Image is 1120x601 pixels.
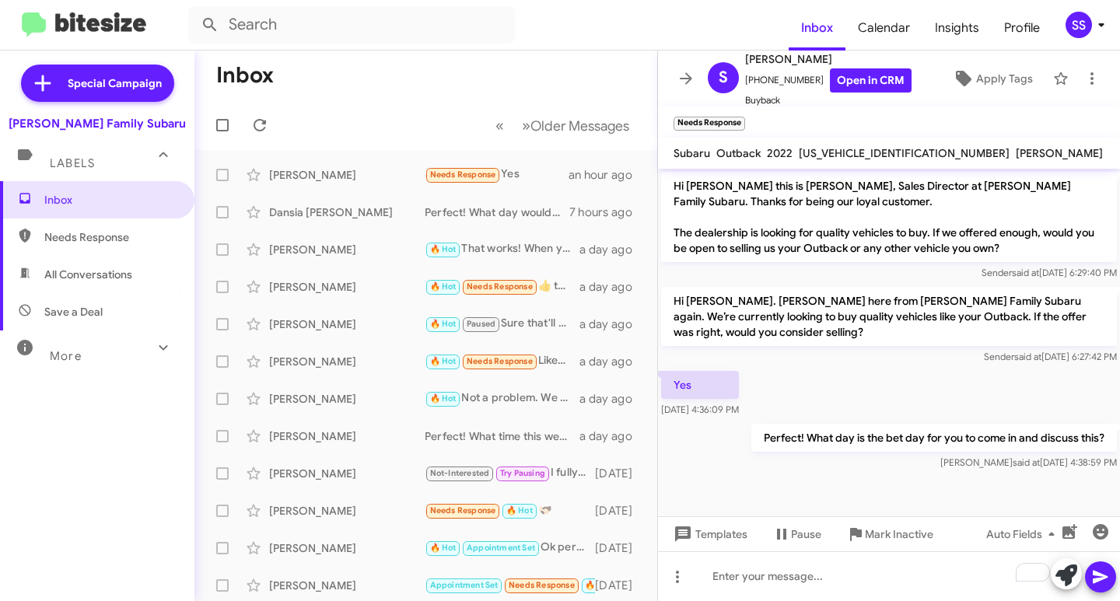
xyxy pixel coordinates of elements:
span: Needs Response [430,169,496,180]
button: Previous [486,110,513,142]
span: Outback [716,146,761,160]
div: That works! When you arrive just ask for my product specialist, [PERSON_NAME]. [425,240,579,258]
span: 🔥 Hot [430,319,457,329]
p: Yes [661,371,739,399]
span: All Conversations [44,267,132,282]
span: 🔥 Hot [430,543,457,553]
div: 我10月份要回国一趟！所以车子我要回来以后才有可能买！ [425,576,595,594]
small: Needs Response [674,117,745,131]
span: Special Campaign [68,75,162,91]
span: Auto Fields [986,520,1061,548]
a: Profile [992,5,1052,51]
div: 🫱🏻‍🫲🏿 [425,501,595,519]
nav: Page navigation example [487,110,639,142]
div: [PERSON_NAME] [269,316,425,332]
div: a day ago [579,354,645,369]
div: a day ago [579,391,645,407]
a: Open in CRM [830,68,912,93]
button: Mark Inactive [834,520,946,548]
span: [PERSON_NAME] [1016,146,1103,160]
p: Hi [PERSON_NAME] this is [PERSON_NAME], Sales Director at [PERSON_NAME] Family Subaru. Thanks for... [661,172,1117,262]
span: Pause [791,520,821,548]
div: a day ago [579,279,645,295]
span: Not-Interested [430,468,490,478]
div: SS [1066,12,1092,38]
span: Sender [DATE] 6:27:42 PM [984,351,1117,362]
span: 🔥 Hot [506,505,533,515]
div: [PERSON_NAME] [269,391,425,407]
span: Needs Response [44,229,177,245]
h1: Inbox [216,63,274,88]
span: 🔥 Hot [430,393,457,404]
span: 🔥 Hot [430,356,457,366]
span: 🔥 Hot [585,580,611,590]
div: Perfect! What day would work best for you this week? [425,204,569,220]
a: Insights [922,5,992,51]
span: 🔥 Hot [430,281,457,292]
button: SS [1052,12,1103,38]
div: [PERSON_NAME] Family Subaru [9,116,186,131]
div: [DATE] [595,578,645,593]
button: Templates [658,520,760,548]
div: Liked “Sounds good i will have my product specialist give you a call between those hours” [425,352,579,370]
span: Labels [50,156,95,170]
span: Needs Response [467,356,533,366]
div: [PERSON_NAME] [269,279,425,295]
span: Mark Inactive [865,520,933,548]
div: a day ago [579,316,645,332]
div: Ok perfect! When you arrive, please ask for [PERSON_NAME] when you arrive! [425,539,595,557]
div: [PERSON_NAME] [269,354,425,369]
div: [PERSON_NAME] [269,242,425,257]
div: [PERSON_NAME] [269,503,425,519]
span: Needs Response [430,505,496,515]
p: Perfect! What day is the bet day for you to come in and discuss this? [751,424,1117,452]
span: [DATE] 4:36:09 PM [661,404,739,415]
div: Perfect! What time this week works best for you? [425,428,579,444]
span: Appointment Set [467,543,535,553]
span: S [719,65,728,90]
span: said at [1013,456,1040,468]
span: Appointment Set [430,580,499,590]
span: [US_VEHICLE_IDENTIFICATION_NUMBER] [799,146,1010,160]
a: Inbox [789,5,845,51]
div: Yes [425,166,569,183]
div: [PERSON_NAME] [269,466,425,481]
span: Apply Tags [976,65,1033,93]
span: Needs Response [509,580,575,590]
span: More [50,349,82,363]
span: Sender [DATE] 6:29:40 PM [982,267,1117,278]
div: Not a problem. We can give you a call to discuss this more [DATE] [425,390,579,407]
span: [PHONE_NUMBER] [745,68,912,93]
div: an hour ago [569,167,645,183]
div: [PERSON_NAME] [269,578,425,593]
div: [DATE] [595,466,645,481]
div: I fully understand. Yes ma'am. Keep me updated! [425,464,595,482]
span: Templates [670,520,747,548]
span: Inbox [44,192,177,208]
span: Subaru [674,146,710,160]
div: To enrich screen reader interactions, please activate Accessibility in Grammarly extension settings [658,551,1120,601]
div: Sure that'll be great [425,315,579,333]
span: « [495,116,504,135]
span: Needs Response [467,281,533,292]
p: Hi [PERSON_NAME]. [PERSON_NAME] here from [PERSON_NAME] Family Subaru again. We’re currently look... [661,287,1117,346]
a: Calendar [845,5,922,51]
span: Try Pausing [500,468,545,478]
div: [DATE] [595,540,645,556]
button: Pause [760,520,834,548]
div: [PERSON_NAME] [269,428,425,444]
span: said at [1012,267,1039,278]
div: Dansia [PERSON_NAME] [269,204,425,220]
span: Save a Deal [44,304,103,320]
div: [PERSON_NAME] [269,540,425,556]
span: 2022 [767,146,793,160]
span: Buyback [745,93,912,108]
button: Next [513,110,639,142]
span: said at [1014,351,1041,362]
input: Search [188,6,515,44]
div: [PERSON_NAME] [269,167,425,183]
span: » [522,116,530,135]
